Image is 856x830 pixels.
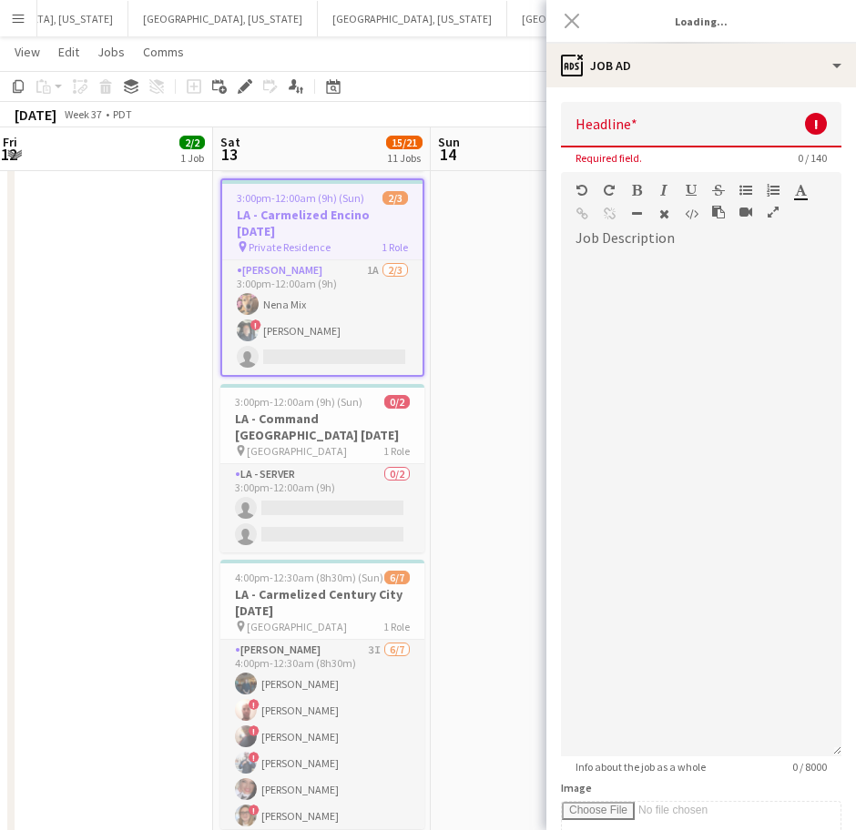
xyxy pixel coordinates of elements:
[603,183,616,197] button: Redo
[561,760,720,774] span: Info about the job as a whole
[546,44,856,87] div: Job Ad
[783,151,841,165] span: 0 / 140
[60,107,106,121] span: Week 37
[383,444,410,458] span: 1 Role
[249,725,260,736] span: !
[546,9,856,33] h3: Loading...
[247,620,347,633] span: [GEOGRAPHIC_DATA]
[51,40,87,64] a: Edit
[794,183,807,197] button: Text Color
[235,395,362,409] span: 3:00pm-12:00am (9h) (Sun)
[58,44,79,60] span: Edit
[128,1,318,36] button: [GEOGRAPHIC_DATA], [US_STATE]
[685,207,698,221] button: HTML Code
[778,760,841,774] span: 0 / 8000
[249,805,260,815] span: !
[247,444,347,458] span: [GEOGRAPHIC_DATA]
[7,40,47,64] a: View
[382,240,408,254] span: 1 Role
[237,191,364,205] span: 3:00pm-12:00am (9h) (Sun)
[220,178,424,377] app-job-card: 3:00pm-12:00am (9h) (Sun)2/3LA - Carmelized Encino [DATE] Private Residence1 Role[PERSON_NAME]1A2...
[712,205,725,219] button: Paste as plain text
[712,183,725,197] button: Strikethrough
[387,151,422,165] div: 11 Jobs
[113,107,132,121] div: PDT
[739,183,752,197] button: Unordered List
[136,40,191,64] a: Comms
[143,44,184,60] span: Comms
[384,395,410,409] span: 0/2
[220,464,424,552] app-card-role: LA - Server0/23:00pm-12:00am (9h)
[630,207,643,221] button: Horizontal Line
[220,586,424,619] h3: LA - Carmelized Century City [DATE]
[435,144,460,165] span: 14
[220,134,240,150] span: Sat
[180,151,204,165] div: 1 Job
[90,40,132,64] a: Jobs
[438,134,460,150] span: Sun
[561,151,657,165] span: Required field.
[235,571,383,584] span: 4:00pm-12:30am (8h30m) (Sun)
[383,620,410,633] span: 1 Role
[15,44,40,60] span: View
[97,44,125,60] span: Jobs
[657,183,670,197] button: Italic
[250,319,261,330] span: !
[222,207,423,239] h3: LA - Carmelized Encino [DATE]
[576,183,588,197] button: Undo
[767,205,780,219] button: Fullscreen
[685,183,698,197] button: Underline
[767,183,780,197] button: Ordered List
[386,136,423,149] span: 15/21
[507,1,697,36] button: [GEOGRAPHIC_DATA], [US_STATE]
[179,136,205,149] span: 2/2
[382,191,408,205] span: 2/3
[249,240,331,254] span: Private Residence
[318,1,507,36] button: [GEOGRAPHIC_DATA], [US_STATE]
[657,207,670,221] button: Clear Formatting
[218,144,240,165] span: 13
[384,571,410,584] span: 6/7
[3,134,17,150] span: Fri
[15,106,56,124] div: [DATE]
[220,384,424,552] app-job-card: 3:00pm-12:00am (9h) (Sun)0/2LA - Command [GEOGRAPHIC_DATA] [DATE] [GEOGRAPHIC_DATA]1 RoleLA - Ser...
[249,752,260,763] span: !
[220,560,424,829] app-job-card: 4:00pm-12:30am (8h30m) (Sun)6/7LA - Carmelized Century City [DATE] [GEOGRAPHIC_DATA]1 Role[PERSON...
[249,699,260,710] span: !
[630,183,643,197] button: Bold
[220,410,424,443] h3: LA - Command [GEOGRAPHIC_DATA] [DATE]
[222,260,423,375] app-card-role: [PERSON_NAME]1A2/33:00pm-12:00am (9h)Nena Mix![PERSON_NAME]
[739,205,752,219] button: Insert video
